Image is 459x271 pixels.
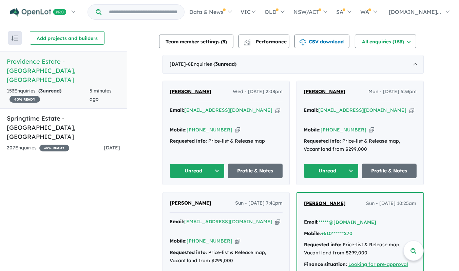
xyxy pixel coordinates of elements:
a: [PHONE_NUMBER] [321,127,366,133]
strong: Requested info: [170,249,207,255]
img: Openlot PRO Logo White [10,8,66,17]
div: Price-list & Release map, Vacant land from $299,000 [170,249,283,265]
span: Sun - [DATE] 7:41pm [235,199,283,207]
a: [EMAIL_ADDRESS][DOMAIN_NAME] [184,107,272,113]
strong: Mobile: [170,127,187,133]
img: line-chart.svg [244,39,250,43]
img: sort.svg [12,36,18,41]
span: Sun - [DATE] 10:25am [366,200,416,208]
button: All enquiries (153) [355,35,416,48]
a: [EMAIL_ADDRESS][DOMAIN_NAME] [184,218,272,225]
div: 153 Enquir ies [7,87,90,103]
button: Unread [170,164,225,178]
a: Profile & Notes [362,164,417,178]
button: Copy [409,107,414,114]
button: Team member settings (5) [159,35,233,48]
div: [DATE] [162,55,424,74]
strong: Mobile: [304,230,321,236]
a: [PERSON_NAME] [170,88,211,96]
button: CSV download [294,35,349,48]
img: bar-chart.svg [244,41,251,45]
button: Unread [304,164,359,178]
button: Copy [235,126,240,133]
button: Add projects and builders [30,31,104,45]
span: Wed - [DATE] 2:08pm [233,88,283,96]
img: download icon [300,39,306,46]
strong: Finance situation: [304,261,347,267]
strong: Requested info: [170,138,207,144]
button: Copy [369,126,374,133]
strong: Email: [170,218,184,225]
span: 3 [215,61,218,67]
div: Price-list & Release map, Vacant land from $299,000 [304,137,417,153]
strong: Email: [304,107,318,113]
span: [PERSON_NAME] [304,88,345,95]
span: [DOMAIN_NAME]... [389,8,441,15]
a: [PERSON_NAME] [170,199,211,207]
span: 40 % READY [9,96,40,103]
a: [PHONE_NUMBER] [187,238,232,244]
strong: Email: [304,219,319,225]
strong: Mobile: [304,127,321,133]
a: [EMAIL_ADDRESS][DOMAIN_NAME] [318,107,406,113]
span: 5 [223,39,225,45]
a: [PERSON_NAME] [304,88,345,96]
a: [PHONE_NUMBER] [187,127,232,133]
span: [PERSON_NAME] [304,200,346,206]
strong: Email: [170,107,184,113]
button: Performance [238,35,289,48]
span: Performance [245,39,287,45]
span: - 8 Enquir ies [186,61,236,67]
span: Mon - [DATE] 5:33pm [368,88,417,96]
strong: Requested info: [304,242,341,248]
span: [PERSON_NAME] [170,88,211,95]
input: Try estate name, suburb, builder or developer [103,5,183,19]
span: [DATE] [104,145,120,151]
strong: ( unread) [213,61,236,67]
span: [PERSON_NAME] [170,200,211,206]
h5: Springtime Estate - [GEOGRAPHIC_DATA] , [GEOGRAPHIC_DATA] [7,114,120,141]
strong: Requested info: [304,138,341,144]
strong: ( unread) [38,88,61,94]
div: Price-list & Release map [170,137,283,145]
h5: Providence Estate - [GEOGRAPHIC_DATA] , [GEOGRAPHIC_DATA] [7,57,120,84]
span: 5 minutes ago [90,88,112,102]
div: Price-list & Release map, Vacant land from $299,000 [304,241,416,257]
a: [PERSON_NAME] [304,200,346,208]
button: Copy [235,237,240,245]
a: Looking for pre-approval [348,261,408,267]
a: Profile & Notes [228,164,283,178]
strong: Mobile: [170,238,187,244]
span: 35 % READY [39,145,69,151]
button: Copy [275,218,280,225]
span: 3 [40,88,43,94]
div: 207 Enquir ies [7,144,69,152]
button: Copy [275,107,280,114]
